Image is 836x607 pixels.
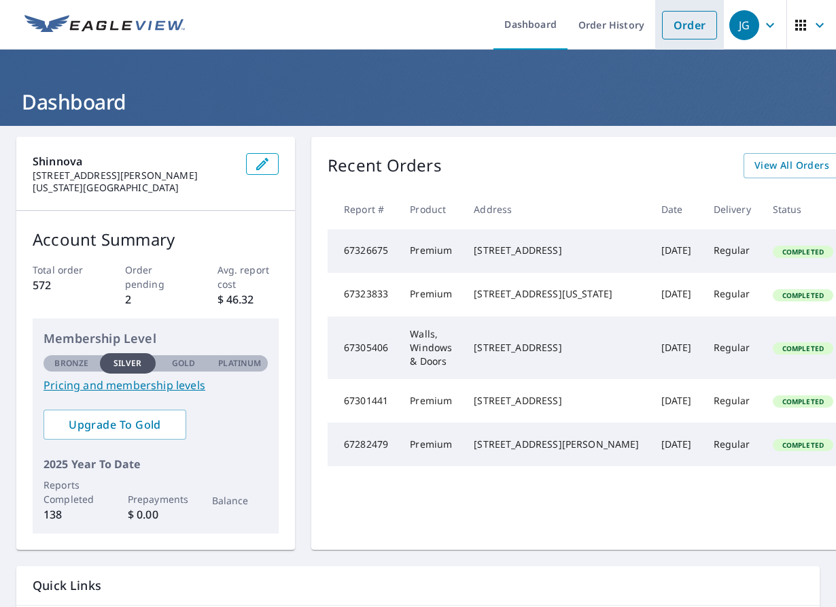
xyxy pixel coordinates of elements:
a: Order [662,11,717,39]
span: View All Orders [754,157,829,174]
p: $ 46.32 [217,291,279,308]
span: Completed [774,344,832,353]
p: Balance [212,493,268,508]
p: 572 [33,277,94,293]
th: Date [650,189,703,229]
td: Regular [703,316,762,379]
td: 67305406 [328,316,399,379]
td: 67301441 [328,379,399,423]
p: Quick Links [33,577,803,594]
td: Premium [399,379,463,423]
p: 2 [125,291,187,308]
div: [STREET_ADDRESS][PERSON_NAME] [474,438,639,451]
span: Completed [774,440,832,450]
p: Silver [114,357,142,370]
p: [STREET_ADDRESS][PERSON_NAME] [33,169,235,182]
td: [DATE] [650,316,703,379]
td: Premium [399,423,463,466]
th: Delivery [703,189,762,229]
p: [US_STATE][GEOGRAPHIC_DATA] [33,182,235,194]
td: Regular [703,379,762,423]
span: Upgrade To Gold [54,417,175,432]
p: Platinum [218,357,261,370]
p: 138 [43,506,100,523]
td: 67323833 [328,273,399,316]
p: Reports Completed [43,478,100,506]
div: JG [729,10,759,40]
th: Address [463,189,650,229]
div: [STREET_ADDRESS][US_STATE] [474,287,639,301]
td: Regular [703,423,762,466]
h1: Dashboard [16,88,820,116]
p: Prepayments [128,492,184,506]
p: Avg. report cost [217,263,279,291]
img: EV Logo [24,15,185,35]
th: Report # [328,189,399,229]
td: [DATE] [650,423,703,466]
p: Account Summary [33,227,279,252]
span: Completed [774,247,832,257]
td: 67282479 [328,423,399,466]
div: [STREET_ADDRESS] [474,341,639,355]
a: Pricing and membership levels [43,377,268,393]
td: Premium [399,273,463,316]
td: [DATE] [650,379,703,423]
td: 67326675 [328,229,399,273]
p: $ 0.00 [128,506,184,523]
td: [DATE] [650,273,703,316]
p: Gold [172,357,195,370]
span: Completed [774,397,832,406]
p: Bronze [54,357,88,370]
p: Recent Orders [328,153,442,178]
td: [DATE] [650,229,703,273]
p: Total order [33,263,94,277]
p: Order pending [125,263,187,291]
p: Shinnova [33,153,235,169]
td: Regular [703,273,762,316]
th: Product [399,189,463,229]
td: Walls, Windows & Doors [399,316,463,379]
p: Membership Level [43,329,268,348]
a: Upgrade To Gold [43,410,186,440]
div: [STREET_ADDRESS] [474,394,639,408]
span: Completed [774,291,832,300]
p: 2025 Year To Date [43,456,268,472]
td: Premium [399,229,463,273]
td: Regular [703,229,762,273]
div: [STREET_ADDRESS] [474,244,639,257]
